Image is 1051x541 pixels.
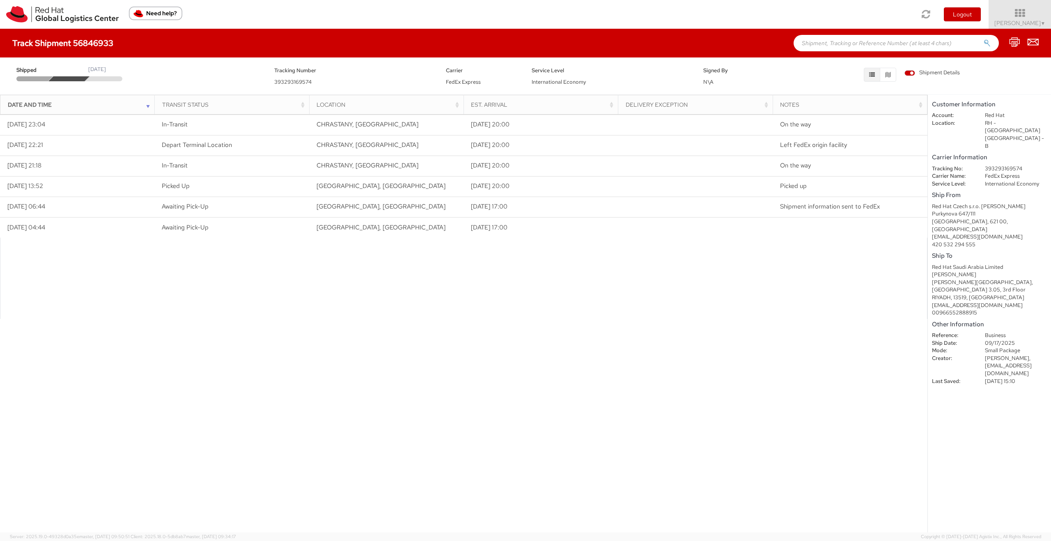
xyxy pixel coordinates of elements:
[932,264,1047,279] div: Red Hat Saudi Arabia Limited [PERSON_NAME]
[162,101,307,109] div: Transit Status
[16,66,52,74] span: Shipped
[532,68,691,73] h5: Service Level
[926,339,979,347] dt: Ship Date:
[79,534,129,539] span: master, [DATE] 09:50:51
[932,192,1047,199] h5: Ship From
[926,119,979,127] dt: Location:
[162,182,190,190] span: Picked Up
[926,165,979,173] dt: Tracking No:
[932,309,1047,317] div: 00966552888915
[780,202,880,211] span: Shipment information sent to FedEx
[932,279,1047,294] div: [PERSON_NAME][GEOGRAPHIC_DATA], [GEOGRAPHIC_DATA] 3.05, 3rd Floor
[8,101,152,109] div: Date and Time
[317,161,418,170] span: CHRASTANY, CZ
[162,141,232,149] span: Depart Terminal Location
[317,141,418,149] span: CHRASTANY, CZ
[926,355,979,362] dt: Creator:
[780,161,811,170] span: On the way
[464,197,619,217] td: [DATE] 17:00
[12,39,113,48] h4: Track Shipment 56846933
[780,182,807,190] span: Picked up
[703,68,777,73] h5: Signed By
[88,66,106,73] div: [DATE]
[317,120,418,128] span: CHRASTANY, CZ
[464,176,619,197] td: [DATE] 20:00
[464,135,619,156] td: [DATE] 20:00
[274,68,434,73] h5: Tracking Number
[162,120,188,128] span: In-Transit
[317,101,461,109] div: Location
[162,202,209,211] span: Awaiting Pick-Up
[464,115,619,135] td: [DATE] 20:00
[932,101,1047,108] h5: Customer Information
[780,141,847,149] span: Left FedEx origin facility
[6,6,119,23] img: rh-logistics-00dfa346123c4ec078e1.svg
[926,347,979,355] dt: Mode:
[162,161,188,170] span: In-Transit
[162,223,209,232] span: Awaiting Pick-Up
[926,378,979,385] dt: Last Saved:
[10,534,129,539] span: Server: 2025.19.0-49328d0a35e
[932,203,1047,211] div: Red Hat Czech s.r.o. [PERSON_NAME]
[932,321,1047,328] h5: Other Information
[932,210,1047,218] div: Purkynova 647/111
[932,252,1047,259] h5: Ship To
[274,78,312,85] span: 393293169574
[794,35,999,51] input: Shipment, Tracking or Reference Number (at least 4 chars)
[926,172,979,180] dt: Carrier Name:
[926,180,979,188] dt: Service Level:
[780,101,925,109] div: Notes
[464,156,619,176] td: [DATE] 20:00
[446,68,519,73] h5: Carrier
[994,19,1046,27] span: [PERSON_NAME]
[532,78,586,85] span: International Economy
[1041,20,1046,27] span: ▼
[932,233,1047,241] div: [EMAIL_ADDRESS][DOMAIN_NAME]
[932,241,1047,249] div: 420 532 294 555
[926,112,979,119] dt: Account:
[471,101,615,109] div: Est. Arrival
[932,154,1047,161] h5: Carrier Information
[932,294,1047,302] div: RIYADH, 13519, [GEOGRAPHIC_DATA]
[186,534,236,539] span: master, [DATE] 09:34:17
[932,218,1047,233] div: [GEOGRAPHIC_DATA], 621 00, [GEOGRAPHIC_DATA]
[317,223,445,232] span: BRNO, CZ
[446,78,481,85] span: FedEx Express
[921,534,1041,540] span: Copyright © [DATE]-[DATE] Agistix Inc., All Rights Reserved
[131,534,236,539] span: Client: 2025.18.0-5db8ab7
[626,101,770,109] div: Delivery Exception
[317,182,445,190] span: SYROVICE, CZ
[904,69,960,78] label: Shipment Details
[926,332,979,339] dt: Reference:
[780,120,811,128] span: On the way
[985,355,1030,362] span: [PERSON_NAME],
[317,202,445,211] span: BRNO, CZ
[932,302,1047,309] div: [EMAIL_ADDRESS][DOMAIN_NAME]
[703,78,714,85] span: N\A
[464,217,619,238] td: [DATE] 17:00
[944,7,981,21] button: Logout
[129,7,182,20] button: Need help?
[904,69,960,77] span: Shipment Details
